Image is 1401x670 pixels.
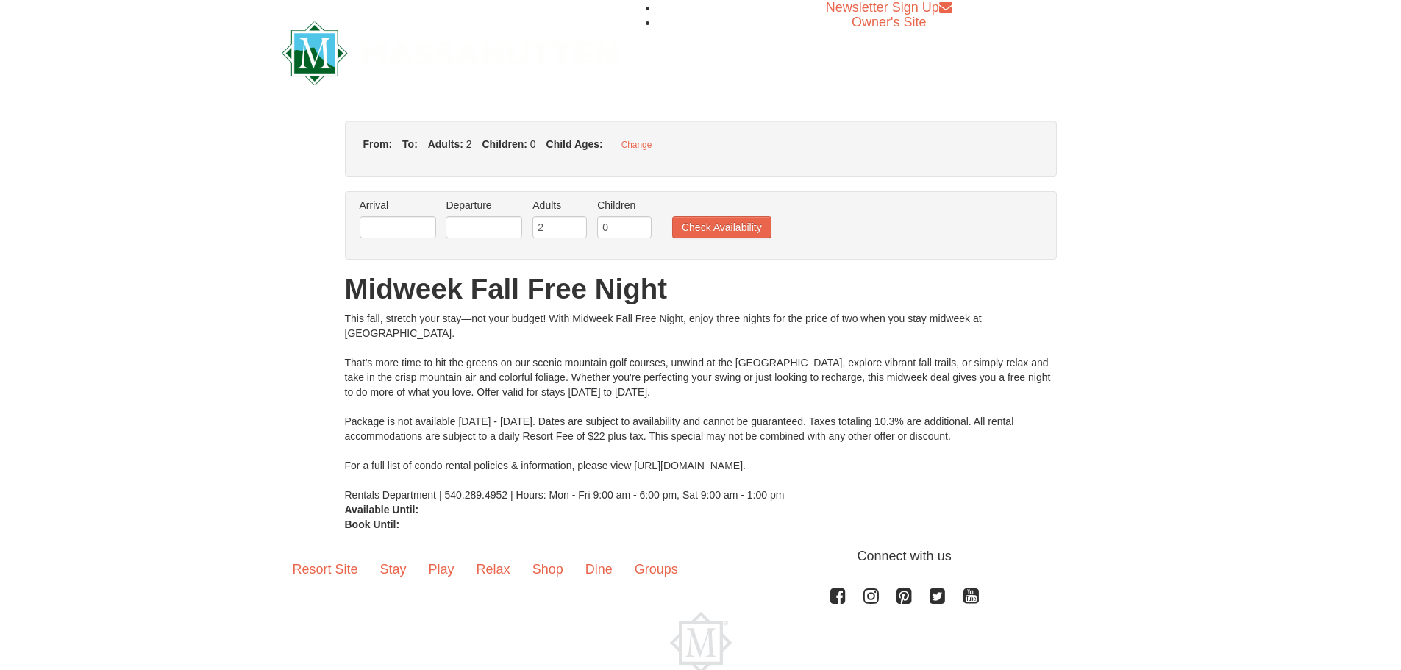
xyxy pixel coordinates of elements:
[282,34,618,68] a: Massanutten Resort
[672,216,771,238] button: Check Availability
[282,21,618,85] img: Massanutten Resort Logo
[282,546,1120,566] p: Connect with us
[345,518,400,530] strong: Book Until:
[345,504,419,516] strong: Available Until:
[282,546,369,592] a: Resort Site
[852,15,926,29] a: Owner's Site
[597,198,652,213] label: Children
[402,138,418,150] strong: To:
[530,138,536,150] span: 0
[482,138,527,150] strong: Children:
[345,311,1057,502] div: This fall, stretch your stay—not your budget! With Midweek Fall Free Night, enjoy three nights fo...
[369,546,418,592] a: Stay
[466,138,472,150] span: 2
[574,546,624,592] a: Dine
[345,274,1057,304] h1: Midweek Fall Free Night
[466,546,521,592] a: Relax
[446,198,522,213] label: Departure
[613,135,660,154] button: Change
[532,198,587,213] label: Adults
[521,546,574,592] a: Shop
[363,138,393,150] strong: From:
[624,546,689,592] a: Groups
[546,138,603,150] strong: Child Ages:
[418,546,466,592] a: Play
[360,198,436,213] label: Arrival
[428,138,463,150] strong: Adults:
